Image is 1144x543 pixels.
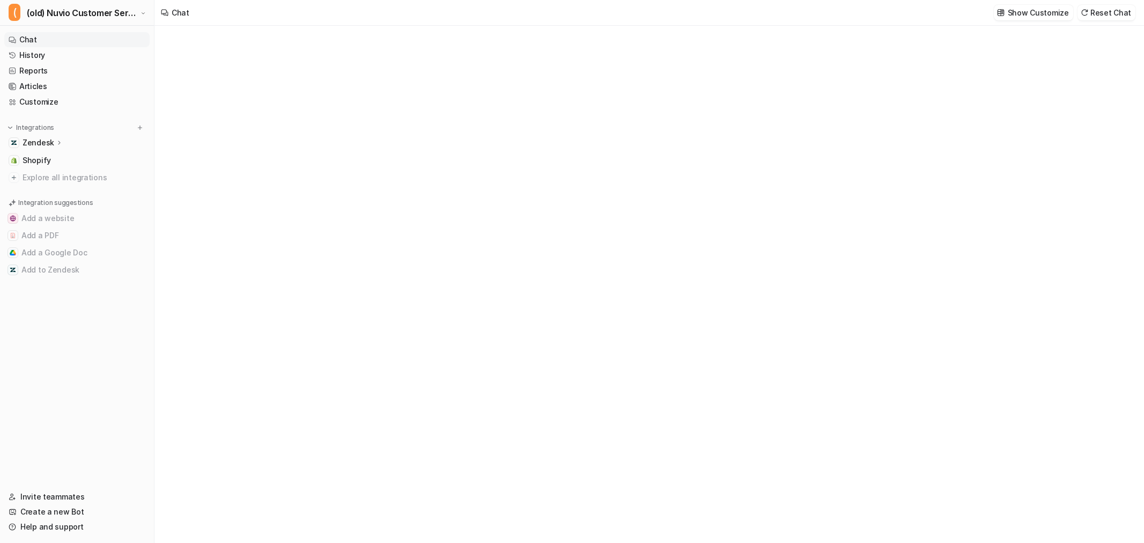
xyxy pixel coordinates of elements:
[4,122,57,133] button: Integrations
[4,48,150,63] a: History
[4,210,150,227] button: Add a websiteAdd a website
[9,172,19,183] img: explore all integrations
[4,519,150,534] a: Help and support
[4,261,150,278] button: Add to ZendeskAdd to Zendesk
[6,124,14,131] img: expand menu
[16,123,54,132] p: Integrations
[1008,7,1069,18] p: Show Customize
[997,9,1005,17] img: customize
[23,169,145,186] span: Explore all integrations
[11,140,17,146] img: Zendesk
[4,504,150,519] a: Create a new Bot
[11,157,17,164] img: Shopify
[23,137,54,148] p: Zendesk
[4,63,150,78] a: Reports
[18,198,93,208] p: Integration suggestions
[4,170,150,185] a: Explore all integrations
[10,215,16,222] img: Add a website
[994,5,1073,20] button: Show Customize
[23,155,51,166] span: Shopify
[1081,9,1088,17] img: reset
[4,489,150,504] a: Invite teammates
[4,244,150,261] button: Add a Google DocAdd a Google Doc
[9,4,20,21] span: (
[172,7,189,18] div: Chat
[4,32,150,47] a: Chat
[10,267,16,273] img: Add to Zendesk
[10,232,16,239] img: Add a PDF
[10,250,16,256] img: Add a Google Doc
[4,79,150,94] a: Articles
[4,153,150,168] a: ShopifyShopify
[4,94,150,109] a: Customize
[1077,5,1135,20] button: Reset Chat
[136,124,144,131] img: menu_add.svg
[4,227,150,244] button: Add a PDFAdd a PDF
[27,5,138,20] span: (old) Nuvio Customer Service Expert Bot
